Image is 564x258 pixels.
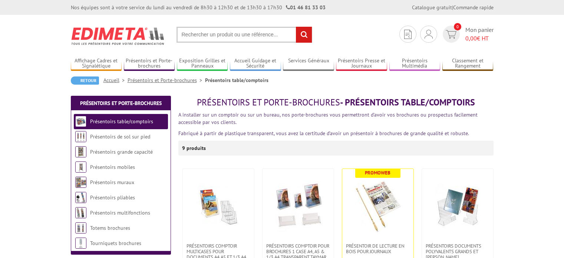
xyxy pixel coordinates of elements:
[177,27,312,43] input: Rechercher un produit ou une référence...
[352,180,404,232] img: Présentoir de lecture en bois pour journaux
[75,146,86,157] img: Présentoirs grande capacité
[75,177,86,188] img: Présentoirs muraux
[182,141,210,156] p: 9 produits
[342,243,413,254] a: Présentoir de lecture en bois pour journaux
[365,170,390,176] b: Promoweb
[103,77,128,84] a: Accueil
[412,4,494,11] div: |
[192,180,244,232] img: Présentoirs comptoir multicases POUR DOCUMENTS A4,A5 ET 1/3 A4 TRANSPARENT TAYMAR
[441,26,494,43] a: devis rapide 0 Mon panier 0,00€ HT
[124,58,175,70] a: Présentoirs et Porte-brochures
[75,161,86,173] img: Présentoirs mobiles
[465,35,477,42] span: 0,00
[178,130,469,137] font: Fabriqué à partir de plastique transparent, vous avez la certitude d’avoir un présentoir à brochu...
[336,58,387,70] a: Présentoirs Presse et Journaux
[412,4,452,11] a: Catalogue gratuit
[75,131,86,142] img: Présentoirs de sol sur pied
[177,58,228,70] a: Exposition Grilles et Panneaux
[90,179,134,186] a: Présentoirs muraux
[283,58,334,70] a: Services Généraux
[453,4,494,11] a: Commande rapide
[90,209,150,216] a: Présentoirs multifonctions
[425,30,433,39] img: devis rapide
[90,240,141,246] a: Tourniquets brochures
[465,34,494,43] span: € HT
[90,148,153,155] a: Présentoirs grande capacité
[80,100,162,107] a: Présentoirs et Porte-brochures
[71,76,99,85] a: Retour
[286,4,326,11] strong: 01 46 81 33 03
[442,58,494,70] a: Classement et Rangement
[75,238,86,249] img: Tourniquets brochures
[71,58,122,70] a: Affichage Cadres et Signalétique
[90,164,135,170] a: Présentoirs mobiles
[404,30,412,39] img: devis rapide
[128,77,205,84] a: Présentoirs et Porte-brochures
[75,207,86,218] img: Présentoirs multifonctions
[178,98,494,107] h1: - Présentoirs table/comptoirs
[346,243,410,254] span: Présentoir de lecture en bois pour journaux
[71,22,165,50] img: Edimeta
[432,180,484,232] img: Présentoirs Documents Polyvalents Grands et Petits Modèles
[90,118,153,125] a: Présentoirs table/comptoirs
[75,192,86,203] img: Présentoirs pliables
[90,133,150,140] a: Présentoirs de sol sur pied
[230,58,281,70] a: Accueil Guidage et Sécurité
[75,222,86,233] img: Totems brochures
[71,4,326,11] div: Nos équipes sont à votre service du lundi au vendredi de 8h30 à 12h30 et de 13h30 à 17h30
[389,58,441,70] a: Présentoirs Multimédia
[446,30,456,39] img: devis rapide
[90,194,135,201] a: Présentoirs pliables
[75,116,86,127] img: Présentoirs table/comptoirs
[454,23,461,30] span: 0
[205,76,268,84] li: Présentoirs table/comptoirs
[197,97,340,108] span: Présentoirs et Porte-brochures
[90,225,130,231] a: Totems brochures
[178,111,478,125] font: A installer sur un comptoir ou sur un bureau, nos porte-brochures vous permettront d’avoir vos br...
[296,27,312,43] input: rechercher
[272,180,324,232] img: PRÉSENTOIRS COMPTOIR POUR BROCHURES 1 CASE A4, A5 & 1/3 A4 TRANSPARENT taymar
[465,26,494,43] span: Mon panier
